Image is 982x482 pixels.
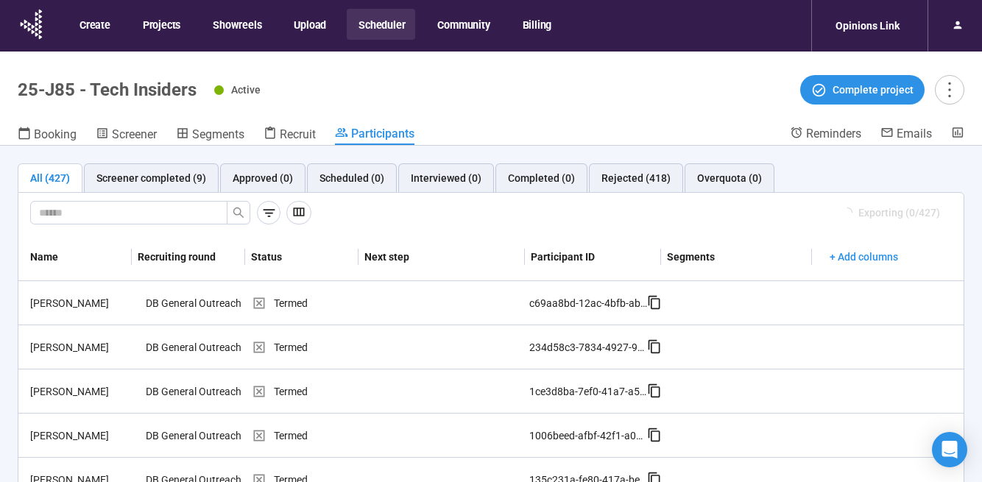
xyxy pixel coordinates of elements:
span: Complete project [833,82,914,98]
a: Segments [176,126,244,145]
a: Screener [96,126,157,145]
button: + Add columns [818,245,910,269]
div: Completed (0) [508,170,575,186]
span: Reminders [806,127,861,141]
div: 234d58c3-7834-4927-9eef-d25872210e14 [529,339,647,355]
div: DB General Outreach [140,422,250,450]
div: Screener completed (9) [96,170,206,186]
button: Showreels [201,9,272,40]
div: [PERSON_NAME] [24,428,140,444]
div: Termed [252,428,364,444]
div: Rejected (418) [601,170,671,186]
span: Recruit [280,127,316,141]
div: c69aa8bd-12ac-4bfb-ab78-6ce43cbdd640 [529,295,647,311]
button: search [227,201,250,224]
a: Participants [335,126,414,145]
button: Projects [131,9,191,40]
div: DB General Outreach [140,333,250,361]
button: Scheduler [347,9,415,40]
span: Booking [34,127,77,141]
div: [PERSON_NAME] [24,339,140,355]
th: Participant ID [525,233,661,281]
button: Community [425,9,500,40]
div: All (427) [30,170,70,186]
div: 1ce3d8ba-7ef0-41a7-a5ef-7780ebdb56d1 [529,383,647,400]
button: Billing [511,9,562,40]
div: Approved (0) [233,170,293,186]
button: Complete project [800,75,925,104]
div: [PERSON_NAME] [24,383,140,400]
div: Scheduled (0) [319,170,384,186]
button: Exporting (0/427) [830,201,952,224]
a: Recruit [264,126,316,145]
a: Emails [880,126,932,143]
span: Exporting (0/427) [858,205,940,221]
th: Name [18,233,132,281]
span: Segments [192,127,244,141]
span: more [939,79,959,99]
span: Screener [112,127,157,141]
th: Segments [661,233,812,281]
th: Next step [358,233,525,281]
span: Participants [351,127,414,141]
div: 1006beed-afbf-42f1-a080-2cec2d973b03 [529,428,647,444]
a: Reminders [790,126,861,143]
span: search [233,207,244,219]
a: Booking [18,126,77,145]
button: more [935,75,964,104]
div: Interviewed (0) [411,170,481,186]
div: [PERSON_NAME] [24,295,140,311]
div: Termed [252,295,364,311]
div: Opinions Link [827,12,908,40]
th: Status [245,233,358,281]
span: loading [840,205,855,220]
span: + Add columns [830,249,898,265]
button: Create [68,9,121,40]
div: DB General Outreach [140,378,250,405]
div: Overquota (0) [697,170,762,186]
div: Open Intercom Messenger [932,432,967,467]
div: DB General Outreach [140,289,250,317]
div: Termed [252,339,364,355]
th: Recruiting round [132,233,245,281]
h1: 25-J85 - Tech Insiders [18,79,197,100]
span: Active [231,84,261,96]
button: Upload [282,9,336,40]
span: Emails [897,127,932,141]
div: Termed [252,383,364,400]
